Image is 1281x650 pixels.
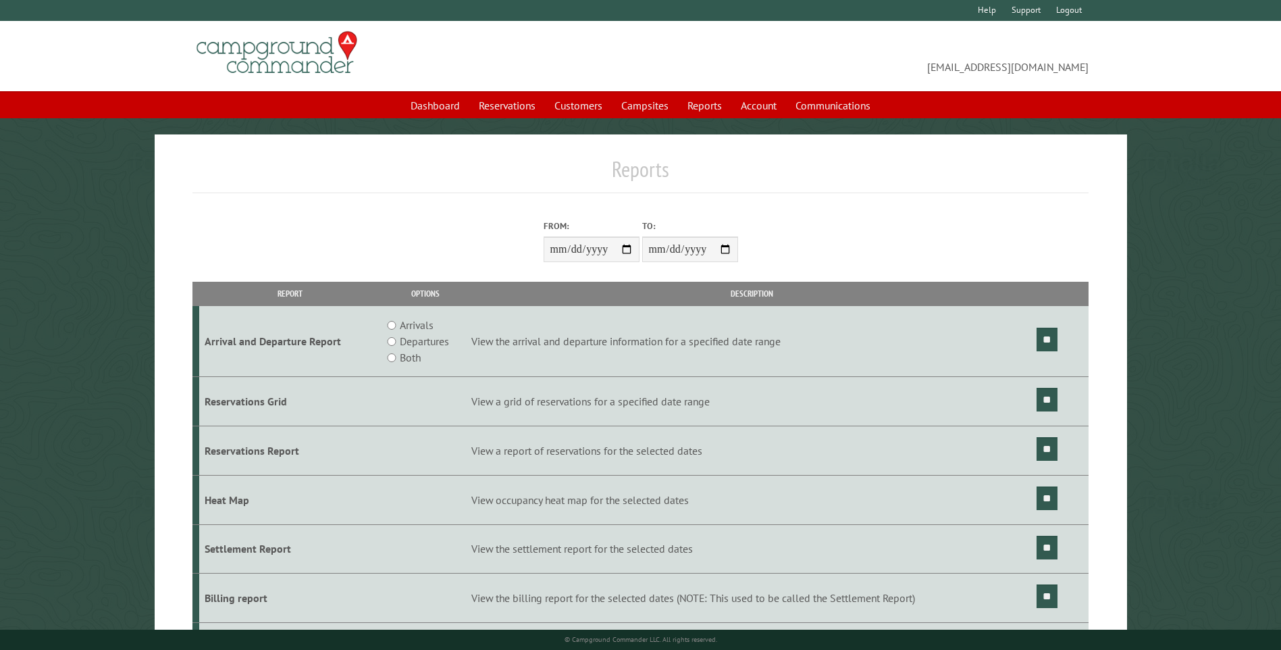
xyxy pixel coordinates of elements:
[199,475,381,524] td: Heat Map
[402,93,468,118] a: Dashboard
[471,93,544,118] a: Reservations
[192,156,1088,193] h1: Reports
[199,377,381,426] td: Reservations Grid
[400,317,434,333] label: Arrivals
[613,93,677,118] a: Campsites
[199,524,381,574] td: Settlement Report
[641,37,1089,75] span: [EMAIL_ADDRESS][DOMAIN_NAME]
[546,93,610,118] a: Customers
[400,349,421,366] label: Both
[381,282,469,305] th: Options
[469,282,1035,305] th: Description
[469,426,1035,475] td: View a report of reservations for the selected dates
[733,93,785,118] a: Account
[469,574,1035,623] td: View the billing report for the selected dates (NOTE: This used to be called the Settlement Report)
[787,93,879,118] a: Communications
[469,306,1035,377] td: View the arrival and departure information for a specified date range
[642,220,738,232] label: To:
[544,220,639,232] label: From:
[400,333,449,349] label: Departures
[565,635,717,644] small: © Campground Commander LLC. All rights reserved.
[192,26,361,79] img: Campground Commander
[469,524,1035,574] td: View the settlement report for the selected dates
[199,282,381,305] th: Report
[469,377,1035,426] td: View a grid of reservations for a specified date range
[679,93,730,118] a: Reports
[199,426,381,475] td: Reservations Report
[199,306,381,377] td: Arrival and Departure Report
[469,475,1035,524] td: View occupancy heat map for the selected dates
[199,574,381,623] td: Billing report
